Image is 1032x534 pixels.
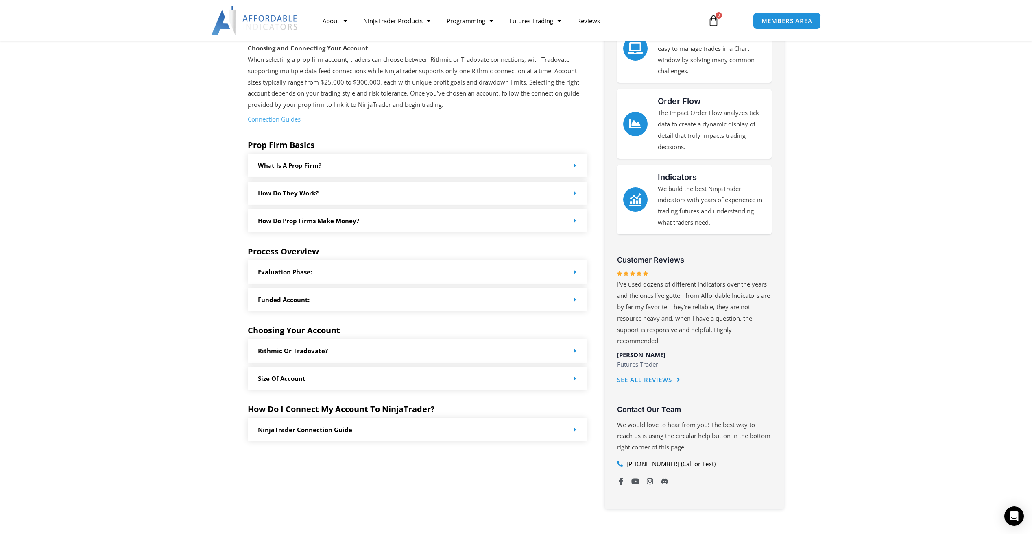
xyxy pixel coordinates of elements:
div: Size of Account [248,367,587,390]
a: About [314,11,355,30]
h3: Customer Reviews [617,255,772,265]
a: How Do they work? [258,189,319,197]
span: [PERSON_NAME] [617,351,665,359]
div: What is a prop firm? [248,154,587,177]
a: Futures Trading [501,11,569,30]
a: Order Flow [658,96,701,106]
a: Size of Account [258,374,305,382]
span: MEMBERS AREA [761,18,812,24]
a: MEMBERS AREA [753,13,821,29]
p: When selecting a prop firm account, traders can choose between Rithmic or Tradovate connections, ... [248,43,587,111]
p: We build the best NinjaTrader indicators with years of experience in trading futures and understa... [658,183,766,228]
p: Futures Trader [617,359,772,370]
a: See All Reviews [617,371,681,389]
a: Evaluation Phase: [258,268,312,276]
span: 0 [716,12,722,19]
div: NinjaTrader Connection Guide [248,418,587,441]
a: Programming [439,11,501,30]
h3: Contact Our Team [617,405,772,414]
h5: How Do I Connect My Account To NinjaTrader? [248,404,587,414]
div: Funded Account: [248,288,587,311]
a: Reviews [569,11,608,30]
a: Connection Guides [248,115,301,123]
a: Order Flow [623,112,648,136]
p: The Impact Order Flow analyzes tick data to create a dynamic display of detail that truly impacts... [658,107,766,152]
a: NinjaTrader Products [355,11,439,30]
span: [PHONE_NUMBER] (Call or Text) [624,458,716,470]
a: How do Prop Firms make money? [258,217,359,225]
p: We would love to hear from you! The best way to reach us is using the circular help button in the... [617,419,772,454]
p: I’ve used dozens of different indicators over the years and the ones I’ve gotten from Affordable ... [617,279,772,347]
a: What is a prop firm? [258,161,321,169]
a: 0 [696,9,731,33]
h5: Process Overview [248,247,587,256]
h5: Choosing Your Account [248,326,587,335]
a: NinjaTrader Connection Guide [258,425,352,434]
a: Indicators [658,172,697,182]
a: Chart Trader [623,36,648,61]
img: LogoAI | Affordable Indicators – NinjaTrader [211,6,299,35]
div: How Do they work? [248,182,587,205]
p: The Enhanced Chart Trader makes it easy to manage trades in a Chart window by solving many common... [658,32,766,77]
div: Open Intercom Messenger [1004,506,1024,526]
div: Rithmic or Tradovate? [248,339,587,363]
div: How do Prop Firms make money? [248,209,587,232]
span: See All Reviews [617,377,672,383]
a: Indicators [623,187,648,212]
div: Evaluation Phase: [248,260,587,284]
a: Funded Account: [258,295,310,304]
strong: Choosing and Connecting Your Account [248,44,368,52]
a: Rithmic or Tradovate? [258,347,328,355]
nav: Menu [314,11,698,30]
h5: Prop Firm Basics [248,140,587,150]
